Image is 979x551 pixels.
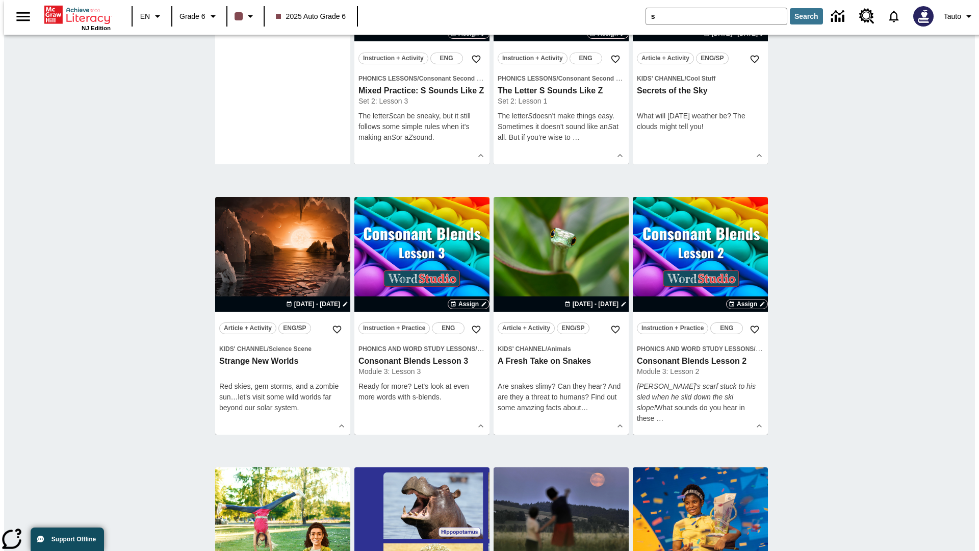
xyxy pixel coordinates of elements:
[637,381,764,424] p: What sounds do you hear in these
[612,418,628,434] button: Show Details
[637,75,685,82] span: Kids' Channel
[363,53,424,64] span: Instruction + Activity
[637,356,764,367] h3: Consonant Blends Lesson 2
[458,299,479,309] span: Assign
[278,322,311,334] button: ENG/SP
[696,53,729,64] button: ENG/SP
[179,11,205,22] span: Grade 6
[608,122,612,131] em: S
[392,133,396,141] em: S
[502,53,563,64] span: Instruction + Activity
[473,418,488,434] button: Show Details
[745,50,764,68] button: Add to Favorites
[224,323,272,334] span: Article + Activity
[44,5,111,25] a: Home
[907,3,940,30] button: Select a new avatar
[267,345,269,353] span: /
[219,381,346,413] div: Red skies, gem storms, and a zombie sun…let's visit some wild worlds far beyond our solar system.
[430,53,463,64] button: ENG
[8,2,38,32] button: Open side menu
[467,50,485,68] button: Add to Favorites
[358,322,430,334] button: Instruction + Practice
[473,148,488,163] button: Show Details
[547,345,571,353] span: Animals
[440,53,453,64] span: ENG
[881,3,907,30] a: Notifications
[358,356,485,367] h3: Consonant Blends Lesson 3
[276,11,346,22] span: 2025 Auto Grade 6
[498,75,556,82] span: Phonics Lessons
[358,343,485,354] span: Topic: Phonics and Word Study Lessons/Consonant Blends
[745,320,764,339] button: Add to Favorites
[570,53,602,64] button: ENG
[562,299,629,309] button: Jul 22 - Jul 22 Choose Dates
[637,382,756,412] em: [PERSON_NAME]'s scarf stuck to his sled when he slid down the ski slope!
[581,404,588,412] span: …
[637,322,708,334] button: Instruction + Practice
[31,528,104,551] button: Support Offline
[579,53,592,64] span: ENG
[498,111,625,143] p: The letter doesn't make things easy. Sometimes it doesn't sound like an at all. But if you're wis...
[283,323,306,334] span: ENG/SP
[358,53,428,64] button: Instruction + Activity
[442,323,455,334] span: ENG
[358,111,485,143] p: The letter can be sneaky, but it still follows some simple rules when it's making an or a sound.
[646,8,787,24] input: search field
[358,73,485,84] span: Topic: Phonics Lessons/Consonant Second Sounds
[498,356,625,367] h3: A Fresh Take on Snakes
[940,7,979,26] button: Profile/Settings
[494,197,629,435] div: lesson details
[389,112,393,120] em: S
[219,356,346,367] h3: Strange New Worlds
[710,322,743,334] button: ENG
[637,343,764,354] span: Topic: Phonics and Word Study Lessons/Consonant Blends
[82,25,111,31] span: NJ Edition
[175,7,223,26] button: Grade: Grade 6, Select a grade
[408,133,413,141] em: Z
[637,111,764,132] p: What will [DATE] weather be? The clouds might tell you!
[825,3,853,31] a: Data Center
[790,8,823,24] button: Search
[363,323,425,334] span: Instruction + Practice
[686,75,715,82] span: Cool Stuff
[528,112,532,120] em: S
[467,320,485,339] button: Add to Favorites
[557,322,589,334] button: ENG/SP
[358,345,475,353] span: Phonics and Word Study Lessons
[44,4,111,31] div: Home
[498,345,546,353] span: Kids' Channel
[737,299,757,309] span: Assign
[701,53,724,64] span: ENG/SP
[637,345,754,353] span: Phonics and Word Study Lessons
[561,323,584,334] span: ENG/SP
[498,86,625,96] h3: The Letter S Sounds Like Z
[215,197,350,435] div: lesson details
[573,133,580,141] span: …
[752,418,767,434] button: Show Details
[219,343,346,354] span: Topic: Kids' Channel/Science Scene
[685,75,686,82] span: /
[498,73,625,84] span: Topic: Phonics Lessons/Consonant Second Sounds
[579,404,581,412] span: t
[136,7,168,26] button: Language: EN, Select a language
[558,75,638,82] span: Consonant Second Sounds
[498,343,625,354] span: Topic: Kids' Channel/Animals
[432,322,465,334] button: ENG
[606,320,625,339] button: Add to Favorites
[633,197,768,435] div: lesson details
[546,345,547,353] span: /
[358,75,417,82] span: Phonics Lessons
[641,323,704,334] span: Instruction + Practice
[334,418,349,434] button: Show Details
[498,53,568,64] button: Instruction + Activity
[573,299,619,309] span: [DATE] - [DATE]
[606,50,625,68] button: Add to Favorites
[284,299,350,309] button: Jul 22 - Jul 22 Choose Dates
[726,299,768,309] button: Assign Choose Dates
[756,345,810,353] span: Consonant Blends
[230,7,261,26] button: Class color is dark brown. Change class color
[269,345,312,353] span: Science Scene
[556,75,558,82] span: /
[637,53,694,64] button: Article + Activity
[448,299,489,309] button: Assign Choose Dates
